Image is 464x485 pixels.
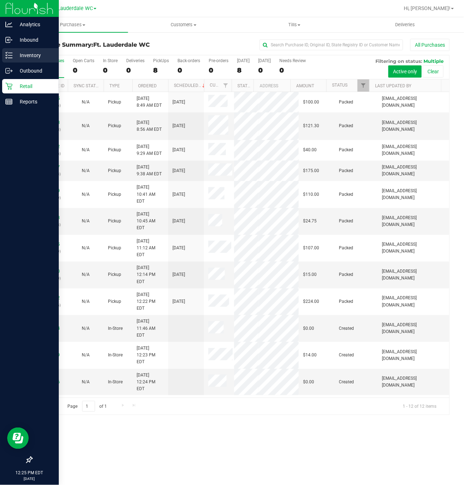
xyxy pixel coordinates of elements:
div: 8 [153,66,169,74]
span: [DATE] [172,99,185,106]
span: Not Applicable [82,379,90,384]
span: Filtering on status: [375,58,422,64]
span: [DATE] 9:38 AM EDT [137,164,162,177]
button: N/A [82,271,90,278]
span: $24.75 [303,218,317,225]
span: Customers [128,22,238,28]
span: [DATE] 12:22 PM EDT [137,291,164,312]
button: All Purchases [410,39,450,51]
span: $110.00 [303,191,319,198]
inline-svg: Reports [5,98,13,105]
span: [DATE] 12:24 PM EDT [137,372,164,393]
span: Created [339,352,354,359]
span: In-Store [108,379,123,385]
span: Ft. Lauderdale WC [50,5,93,11]
span: Not Applicable [82,168,90,173]
p: [DATE] [3,476,56,482]
span: Tills [239,22,349,28]
div: 0 [209,66,228,74]
span: [EMAIL_ADDRESS][DOMAIN_NAME] [382,295,445,308]
div: 0 [279,66,306,74]
span: [EMAIL_ADDRESS][DOMAIN_NAME] [382,241,445,255]
span: Packed [339,147,353,153]
span: Pickup [108,298,121,305]
div: [DATE] [258,58,271,63]
a: Last Updated By [375,83,411,88]
span: $40.00 [303,147,317,153]
a: Amount [296,83,314,88]
span: Created [339,325,354,332]
span: $15.00 [303,271,317,278]
span: [DATE] 9:29 AM EDT [137,143,162,157]
span: Packed [339,298,353,305]
span: Pickup [108,271,121,278]
a: Customers [128,17,239,32]
span: [DATE] 11:46 AM EDT [137,318,164,339]
span: Packed [339,167,353,174]
a: Tills [239,17,350,32]
span: Created [339,379,354,385]
span: [DATE] 10:45 AM EDT [137,211,164,232]
span: Packed [339,191,353,198]
div: Needs Review [279,58,306,63]
div: In Store [103,58,118,63]
a: Sync Status [74,83,101,88]
div: [DATE] [237,58,250,63]
span: [DATE] 12:23 PM EDT [137,345,164,366]
span: [DATE] 12:14 PM EDT [137,264,164,285]
span: [EMAIL_ADDRESS][DOMAIN_NAME] [382,322,445,335]
span: Pickup [108,245,121,251]
iframe: Resource center [7,428,29,449]
span: [DATE] [172,271,185,278]
span: Not Applicable [82,123,90,128]
span: Pickup [108,167,121,174]
span: [EMAIL_ADDRESS][DOMAIN_NAME] [382,214,445,228]
span: $224.00 [303,298,319,305]
span: Not Applicable [82,272,90,277]
span: Multiple [423,58,444,64]
p: Inbound [13,36,56,44]
button: N/A [82,99,90,106]
span: Packed [339,245,353,251]
span: [DATE] 8:49 AM EDT [137,95,162,109]
span: [DATE] [172,123,185,129]
span: Hi, [PERSON_NAME]! [404,5,450,11]
div: Pre-orders [209,58,228,63]
span: $0.00 [303,325,314,332]
span: Pickup [108,218,121,225]
span: Not Applicable [82,192,90,197]
span: [DATE] [172,191,185,198]
span: [DATE] 8:56 AM EDT [137,119,162,133]
span: [DATE] 10:41 AM EDT [137,184,164,205]
button: Clear [423,65,444,78]
span: In-Store [108,325,123,332]
span: [DATE] [172,298,185,305]
a: Filter [220,79,232,92]
span: [DATE] [172,245,185,251]
div: Back-orders [177,58,200,63]
span: Packed [339,271,353,278]
span: Pickup [108,99,121,106]
span: [DATE] [172,167,185,174]
button: N/A [82,325,90,332]
span: Pickup [108,147,121,153]
div: 0 [103,66,118,74]
a: State Registry ID [237,83,275,88]
span: Not Applicable [82,147,90,152]
span: $14.00 [303,352,317,359]
span: $107.00 [303,245,319,251]
span: $175.00 [303,167,319,174]
a: Customer [210,83,232,88]
p: Retail [13,82,56,91]
span: [EMAIL_ADDRESS][DOMAIN_NAME] [382,188,445,201]
div: 0 [73,66,94,74]
div: 0 [258,66,271,74]
div: 0 [177,66,200,74]
p: Outbound [13,66,56,75]
span: Ft. Lauderdale WC [93,41,150,48]
span: [EMAIL_ADDRESS][DOMAIN_NAME] [382,268,445,282]
button: N/A [82,218,90,225]
span: Pickup [108,191,121,198]
span: Not Applicable [82,100,90,105]
span: $121.30 [303,123,319,129]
